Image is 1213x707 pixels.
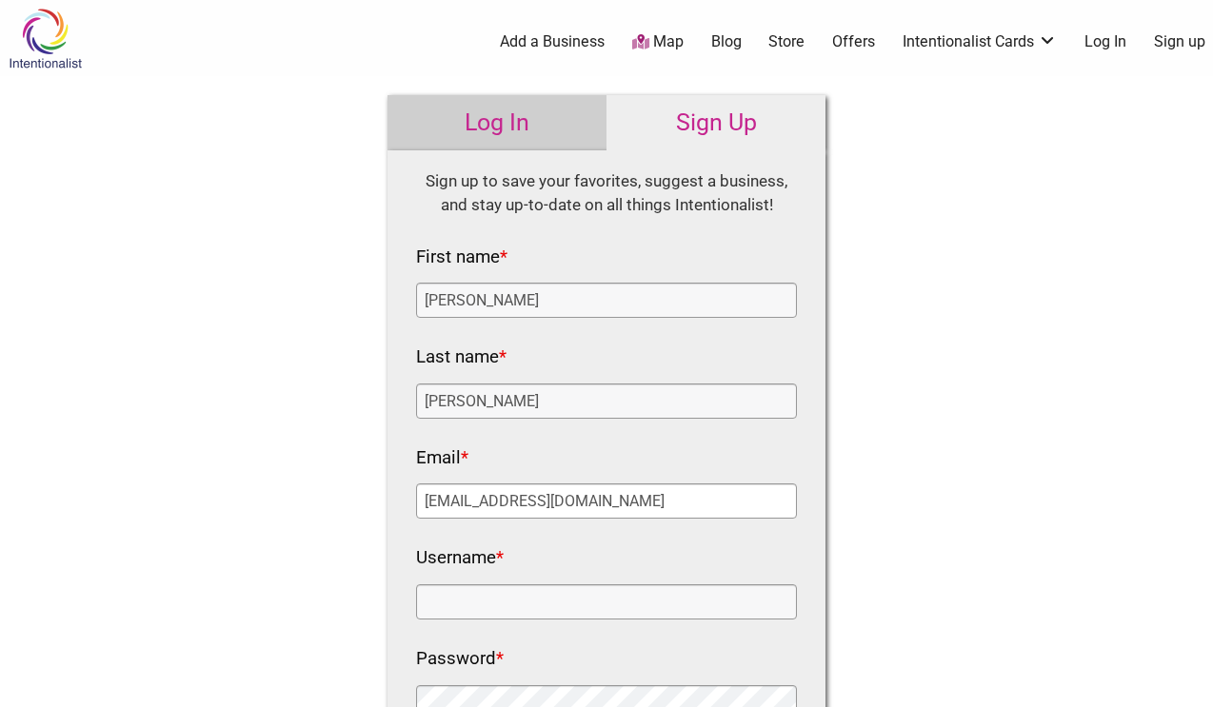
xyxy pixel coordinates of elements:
a: Log In [388,95,606,150]
label: Email [416,442,468,475]
label: First name [416,242,507,274]
a: Blog [711,31,742,52]
a: Sign up [1154,31,1205,52]
label: Password [416,643,504,676]
a: Store [768,31,805,52]
div: Sign up to save your favorites, suggest a business, and stay up-to-date on all things Intentional... [416,169,797,218]
a: Log In [1084,31,1126,52]
a: Intentionalist Cards [903,31,1057,52]
a: Add a Business [500,31,605,52]
a: Map [632,31,684,53]
label: Username [416,542,504,575]
a: Sign Up [606,95,825,150]
label: Last name [416,342,507,374]
a: Offers [832,31,875,52]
